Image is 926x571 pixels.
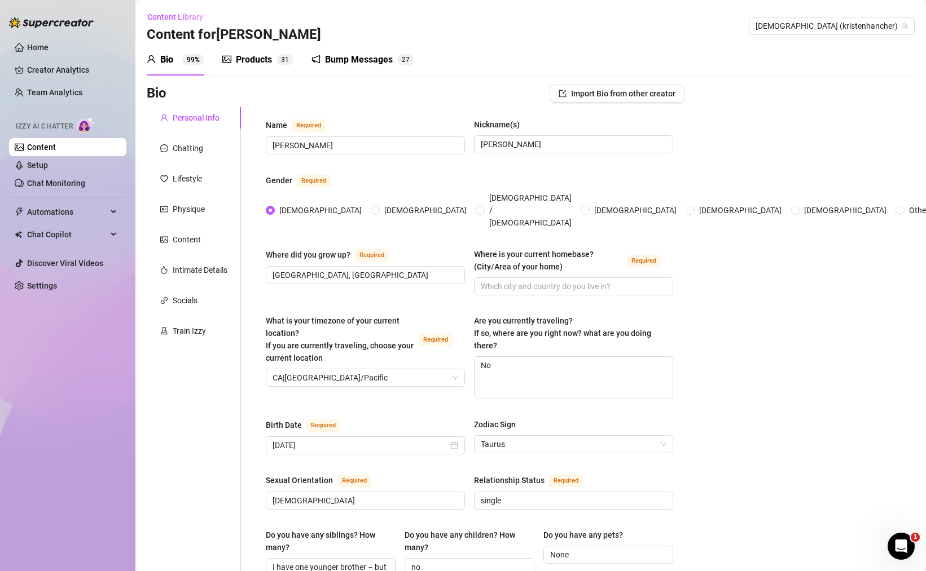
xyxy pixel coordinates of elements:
[590,204,681,216] span: [DEMOGRAPHIC_DATA]
[266,474,333,486] div: Sexual Orientation
[266,529,396,554] label: Do you have any siblings? How many?
[160,296,168,304] span: link
[474,118,528,131] label: Nickname(s)
[27,203,107,221] span: Automations
[481,280,664,293] input: Where is your current homebase? (City/Area of your home)
[15,231,22,238] img: Chat Copilot
[27,179,85,188] a: Chat Monitoring
[337,475,371,487] span: Required
[273,269,456,281] input: Where did you grow up?
[273,139,456,152] input: Name
[406,56,410,64] span: 7
[173,203,205,215] div: Physique
[481,494,664,507] input: Relationship Status
[173,233,201,246] div: Content
[911,533,920,542] span: 1
[297,175,331,187] span: Required
[380,204,471,216] span: [DEMOGRAPHIC_DATA]
[543,529,631,541] label: Do you have any pets?
[147,55,156,64] span: user
[397,54,414,65] sup: 27
[311,55,321,64] span: notification
[902,23,909,29] span: team
[173,294,198,307] div: Socials
[147,26,321,44] h3: Content for [PERSON_NAME]
[27,88,82,97] a: Team Analytics
[292,119,326,132] span: Required
[543,529,623,541] div: Do you have any pets?
[77,117,95,133] img: AI Chatter
[15,207,24,216] span: thunderbolt
[222,55,231,64] span: picture
[266,316,414,362] span: What is your timezone of your current location? If you are currently traveling, choose your curre...
[160,175,168,183] span: heart
[550,548,664,561] input: Do you have any pets?
[474,418,516,431] div: Zodiac Sign
[27,281,57,290] a: Settings
[266,118,338,132] label: Name
[481,436,666,453] span: Taurus
[266,249,350,261] div: Where did you grow up?
[695,204,786,216] span: [DEMOGRAPHIC_DATA]
[627,255,661,267] span: Required
[571,89,675,98] span: Import Bio from other creator
[550,85,684,103] button: Import Bio from other creator
[474,248,673,273] label: Where is your current homebase? (City/Area of your home)
[273,494,456,507] input: Sexual Orientation
[402,56,406,64] span: 2
[173,112,220,124] div: Personal Info
[273,439,448,452] input: Birth Date
[27,225,107,244] span: Chat Copilot
[147,8,212,26] button: Content Library
[475,357,673,399] textarea: No
[405,529,526,554] div: Do you have any children? How many?
[474,118,520,131] div: Nickname(s)
[27,161,48,170] a: Setup
[266,174,343,187] label: Gender
[266,418,353,432] label: Birth Date
[405,529,534,554] label: Do you have any children? How many?
[306,419,340,432] span: Required
[756,17,908,34] span: Kristen (kristenhancher)
[160,327,168,335] span: experiment
[236,53,272,67] div: Products
[474,418,524,431] label: Zodiac Sign
[549,475,583,487] span: Required
[16,121,73,132] span: Izzy AI Chatter
[160,205,168,213] span: idcard
[266,174,292,187] div: Gender
[173,264,227,276] div: Intimate Details
[266,248,401,262] label: Where did you grow up?
[266,419,302,431] div: Birth Date
[173,325,206,337] div: Train Izzy
[285,56,289,64] span: 1
[160,114,168,122] span: user
[27,143,56,152] a: Content
[182,54,204,65] sup: 99%
[277,54,293,65] sup: 31
[173,172,202,185] div: Lifestyle
[474,248,622,273] div: Where is your current homebase? (City/Area of your home)
[474,316,651,350] span: Are you currently traveling? If so, where are you right now? what are you doing there?
[474,474,545,486] div: Relationship Status
[485,192,576,229] span: [DEMOGRAPHIC_DATA] / [DEMOGRAPHIC_DATA]
[27,259,103,268] a: Discover Viral Videos
[325,53,393,67] div: Bump Messages
[266,119,287,131] div: Name
[266,529,388,554] div: Do you have any siblings? How many?
[273,369,458,386] span: CA|US/Pacific
[160,144,168,152] span: message
[481,138,664,151] input: Nickname(s)
[173,142,203,154] div: Chatting
[147,12,203,21] span: Content Library
[9,17,94,28] img: logo-BBDzfeDw.svg
[27,61,117,79] a: Creator Analytics
[266,473,384,487] label: Sexual Orientation
[355,249,389,262] span: Required
[147,85,166,103] h3: Bio
[800,204,891,216] span: [DEMOGRAPHIC_DATA]
[419,334,453,346] span: Required
[559,90,567,98] span: import
[160,266,168,274] span: fire
[275,204,366,216] span: [DEMOGRAPHIC_DATA]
